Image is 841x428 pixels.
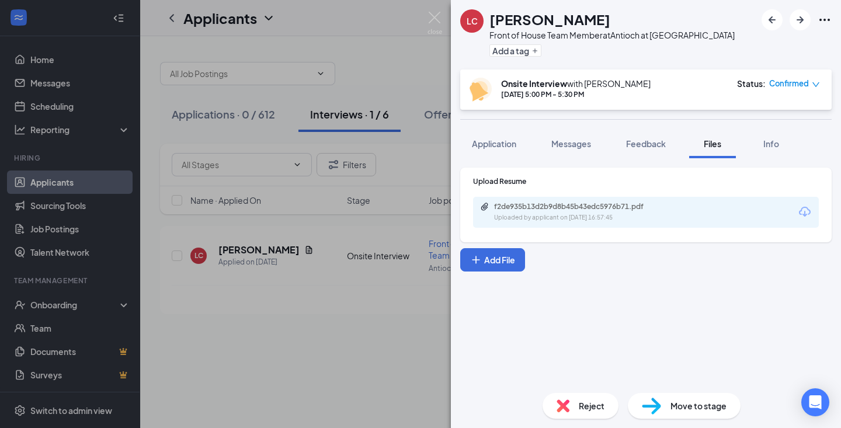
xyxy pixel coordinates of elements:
div: Status : [737,78,766,89]
span: Feedback [626,138,666,149]
div: [DATE] 5:00 PM - 5:30 PM [501,89,651,99]
svg: Paperclip [480,202,489,211]
svg: ArrowRight [793,13,807,27]
span: Confirmed [769,78,809,89]
div: LC [467,15,478,27]
button: ArrowLeftNew [762,9,783,30]
span: Messages [551,138,591,149]
button: Add FilePlus [460,248,525,272]
svg: Download [798,205,812,219]
button: PlusAdd a tag [489,44,541,57]
span: down [812,81,820,89]
svg: Plus [470,254,482,266]
span: Reject [579,399,604,412]
h1: [PERSON_NAME] [489,9,610,29]
span: Application [472,138,516,149]
svg: ArrowLeftNew [765,13,779,27]
span: Files [704,138,721,149]
div: Uploaded by applicant on [DATE] 16:57:45 [494,213,669,222]
span: Move to stage [670,399,727,412]
svg: Plus [531,47,538,54]
div: Front of House Team Member at Antioch at [GEOGRAPHIC_DATA] [489,29,735,41]
div: f2de935b13d2b9d8b45b43edc5976b71.pdf [494,202,658,211]
div: Open Intercom Messenger [801,388,829,416]
b: Onsite Interview [501,78,567,89]
div: Upload Resume [473,176,819,186]
button: ArrowRight [790,9,811,30]
a: Paperclipf2de935b13d2b9d8b45b43edc5976b71.pdfUploaded by applicant on [DATE] 16:57:45 [480,202,669,222]
span: Info [763,138,779,149]
div: with [PERSON_NAME] [501,78,651,89]
svg: Ellipses [818,13,832,27]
